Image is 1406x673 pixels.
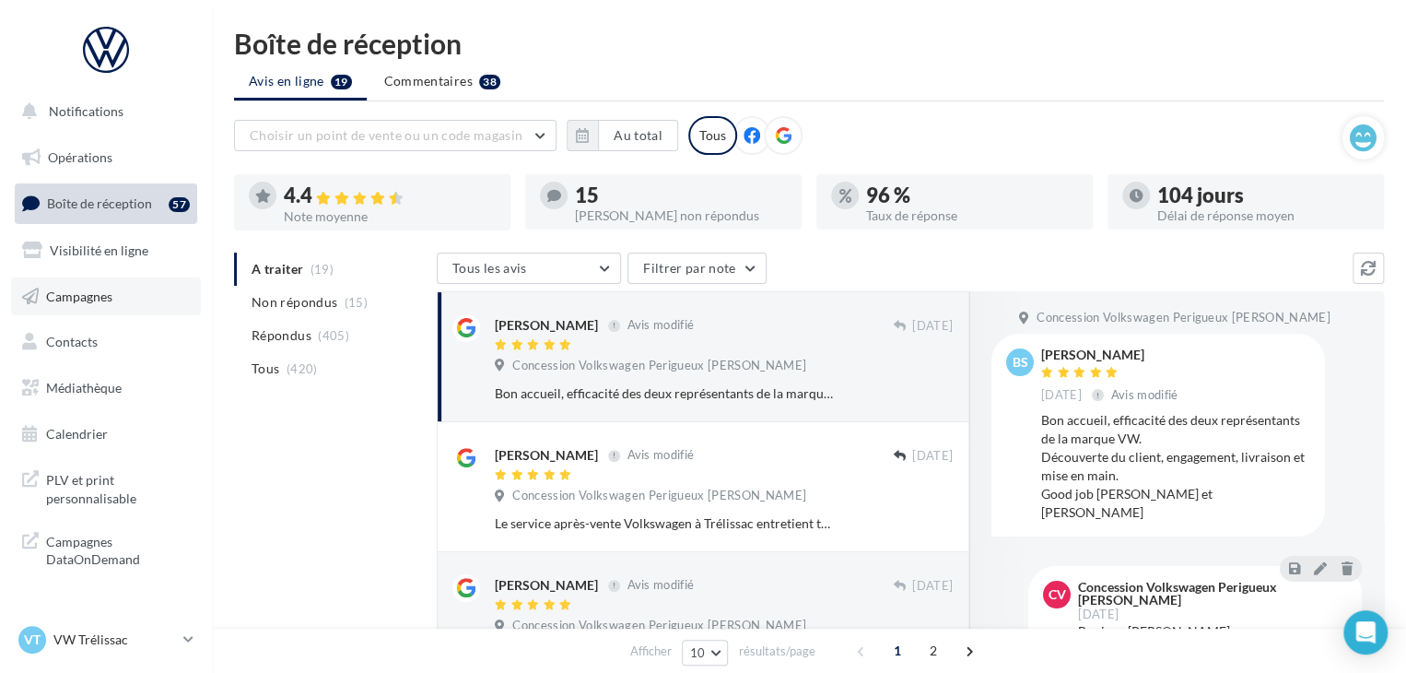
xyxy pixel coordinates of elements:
[11,231,201,270] a: Visibilité en ligne
[46,529,190,569] span: Campagnes DataOnDemand
[688,116,737,155] div: Tous
[495,446,598,465] div: [PERSON_NAME]
[11,415,201,454] a: Calendrier
[11,277,201,316] a: Campagnes
[48,149,112,165] span: Opérations
[1078,608,1119,620] span: [DATE]
[46,426,108,442] span: Calendrier
[912,578,953,595] span: [DATE]
[575,209,787,222] div: [PERSON_NAME] non répondus
[46,288,112,303] span: Campagnes
[437,253,621,284] button: Tous les avis
[1041,411,1310,522] div: Bon accueil, efficacité des deux représentants de la marque VW. Découverte du client, engagement,...
[512,358,806,374] span: Concession Volkswagen Perigueux [PERSON_NAME]
[1037,310,1330,326] span: Concession Volkswagen Perigueux [PERSON_NAME]
[46,467,190,507] span: PLV et print personnalisable
[627,318,694,333] span: Avis modifié
[234,120,557,151] button: Choisir un point de vente ou un code magasin
[598,120,678,151] button: Au total
[883,636,912,666] span: 1
[512,488,806,504] span: Concession Volkswagen Perigueux [PERSON_NAME]
[912,448,953,465] span: [DATE]
[912,318,953,335] span: [DATE]
[627,578,694,593] span: Avis modifié
[250,127,522,143] span: Choisir un point de vente ou un code magasin
[866,185,1078,206] div: 96 %
[866,209,1078,222] div: Taux de réponse
[234,30,1384,57] div: Boîte de réception
[11,92,193,131] button: Notifications
[169,197,190,212] div: 57
[1041,387,1082,404] span: [DATE]
[11,138,201,177] a: Opérations
[567,120,678,151] button: Au total
[11,323,201,361] a: Contacts
[738,643,814,660] span: résultats/page
[452,260,527,276] span: Tous les avis
[1157,185,1369,206] div: 104 jours
[682,640,729,666] button: 10
[1041,348,1182,361] div: [PERSON_NAME]
[495,576,598,595] div: [PERSON_NAME]
[252,293,337,312] span: Non répondus
[287,361,318,376] span: (420)
[575,185,787,206] div: 15
[627,448,694,463] span: Avis modifié
[11,183,201,223] a: Boîte de réception57
[512,618,806,634] span: Concession Volkswagen Perigueux [PERSON_NAME]
[1157,209,1369,222] div: Délai de réponse moyen
[47,195,152,211] span: Boîte de réception
[53,631,176,649] p: VW Trélissac
[252,326,311,345] span: Répondus
[252,360,279,378] span: Tous
[46,380,122,396] span: Médiathèque
[495,514,833,533] div: Le service après-vente Volkswagen à Trélissac entretient tous mes véhicules Volkswagen depuis des...
[384,72,473,90] span: Commentaires
[495,316,598,335] div: [PERSON_NAME]
[1049,585,1066,604] span: CV
[1013,353,1028,372] span: BS
[24,631,41,649] span: VT
[630,643,672,660] span: Afficher
[284,210,496,223] div: Note moyenne
[284,185,496,207] div: 4.4
[46,334,98,349] span: Contacts
[11,460,201,514] a: PLV et print personnalisable
[690,645,706,660] span: 10
[1078,581,1343,607] div: Concession Volkswagen Perigueux [PERSON_NAME]
[1343,610,1388,655] div: Open Intercom Messenger
[11,369,201,407] a: Médiathèque
[318,328,349,343] span: (405)
[50,242,148,258] span: Visibilité en ligne
[1111,387,1178,402] span: Avis modifié
[495,384,833,403] div: Bon accueil, efficacité des deux représentants de la marque VW. Découverte du client, engagement,...
[479,75,500,89] div: 38
[627,253,767,284] button: Filtrer par note
[11,522,201,576] a: Campagnes DataOnDemand
[49,103,123,119] span: Notifications
[15,622,197,657] a: VT VW Trélissac
[919,636,948,666] span: 2
[345,295,368,310] span: (15)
